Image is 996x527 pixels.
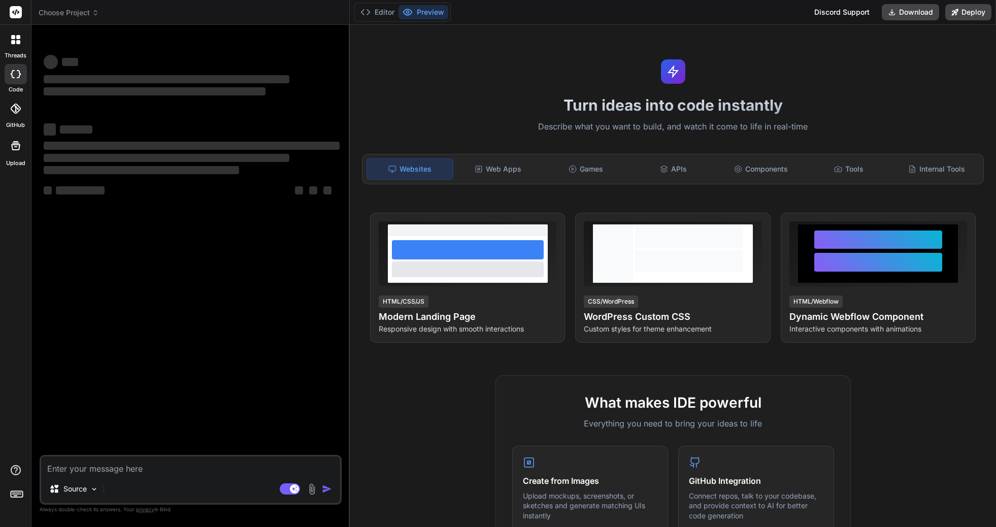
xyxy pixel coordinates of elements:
h4: GitHub Integration [689,475,823,487]
span: privacy [136,506,154,512]
div: Discord Support [808,4,876,20]
h4: Create from Images [523,475,657,487]
span: ‌ [323,186,331,194]
span: ‌ [44,166,239,174]
span: ‌ [44,123,56,136]
span: ‌ [44,142,340,150]
p: Everything you need to bring your ideas to life [512,417,834,430]
div: Web Apps [455,158,541,180]
button: Preview [399,5,448,19]
label: code [9,85,23,94]
span: ‌ [44,75,289,83]
span: ‌ [44,186,52,194]
div: HTML/CSS/JS [379,295,428,308]
p: Source [63,484,87,494]
h4: Dynamic Webflow Component [789,310,967,324]
label: threads [5,51,26,60]
div: Games [543,158,628,180]
button: Download [882,4,939,20]
h1: Turn ideas into code instantly [356,96,990,114]
span: ‌ [44,87,265,95]
div: HTML/Webflow [789,295,843,308]
span: Choose Project [39,8,99,18]
button: Editor [356,5,399,19]
span: ‌ [62,58,78,66]
p: Upload mockups, screenshots, or sketches and generate matching UIs instantly [523,491,657,521]
img: icon [322,484,332,494]
div: APIs [630,158,716,180]
div: Tools [806,158,892,180]
img: Pick Models [90,485,98,493]
div: CSS/WordPress [584,295,638,308]
p: Always double-check its answers. Your in Bind [40,505,342,514]
p: Custom styles for theme enhancement [584,324,761,334]
label: Upload [6,159,25,168]
button: Deploy [945,4,991,20]
div: Components [718,158,804,180]
div: Internal Tools [893,158,979,180]
span: ‌ [44,55,58,69]
span: ‌ [309,186,317,194]
span: ‌ [295,186,303,194]
h2: What makes IDE powerful [512,392,834,413]
span: ‌ [44,154,289,162]
img: attachment [306,483,318,495]
span: ‌ [60,125,92,134]
h4: Modern Landing Page [379,310,556,324]
span: ‌ [56,186,105,194]
h4: WordPress Custom CSS [584,310,761,324]
p: Describe what you want to build, and watch it come to life in real-time [356,120,990,134]
p: Responsive design with smooth interactions [379,324,556,334]
p: Connect repos, talk to your codebase, and provide context to AI for better code generation [689,491,823,521]
div: Websites [367,158,453,180]
label: GitHub [6,121,25,129]
p: Interactive components with animations [789,324,967,334]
